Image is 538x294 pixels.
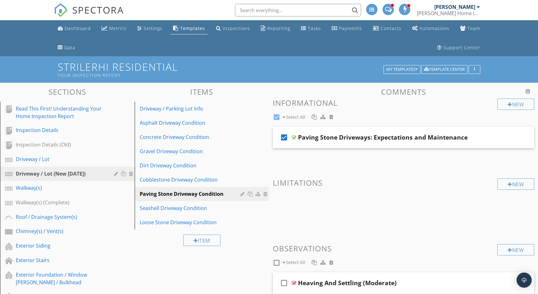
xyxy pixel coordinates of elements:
div: Dashboard [65,25,91,31]
a: Dashboard [55,23,93,34]
h3: Observations [273,244,534,253]
a: Templates [171,23,208,34]
div: Team [467,25,480,31]
div: New [497,99,534,110]
div: Concrete Driveway Condition [140,133,243,141]
a: Support Center [435,42,483,54]
a: Payments [329,23,365,34]
div: Automations [419,25,449,31]
div: Inspection Details (Old) [16,141,105,148]
a: Team [458,23,483,34]
span: SPECTORA [72,3,124,16]
div: Settings [143,25,162,31]
div: Striler Home Inspections, Inc. [417,10,480,16]
div: Contacts [381,25,401,31]
a: Settings [135,23,165,34]
a: Metrics [99,23,129,34]
div: Exterior Stairs [16,256,105,264]
span: Select All [286,114,305,120]
div: Dirt Driveway Condition [140,162,243,169]
a: Contacts [371,23,404,34]
div: Walkway(s) [16,184,105,192]
div: Loose Stone Driveway Condition [140,219,243,226]
i: check_box [279,130,289,145]
div: New [497,178,534,190]
div: My Templates [386,67,418,72]
div: Read This First! Understanding Your Home Inspection Report [16,105,105,120]
h3: Comments [273,87,534,96]
h3: Limitations [273,178,534,187]
div: Exterior Foundation / Window [PERSON_NAME] / Bulkhead [16,271,105,286]
span: Select All [286,259,305,265]
img: The Best Home Inspection Software - Spectora [54,3,68,17]
div: Walkway(s) (Complete) [16,199,105,206]
a: Inspections [213,23,253,34]
div: Payments [339,25,362,31]
div: Tasks [308,25,321,31]
a: Automations (Advanced) [410,23,452,34]
input: Search everything... [235,4,361,16]
a: Template Center [421,66,468,72]
div: Paving Stone Driveway Condition [140,190,243,198]
div: Cobblestone Driveway Condition [140,176,243,183]
div: [PERSON_NAME] [434,4,475,10]
a: SPECTORA [54,9,124,22]
div: Exterior Siding [16,242,105,249]
div: Metrics [109,25,126,31]
div: Reporting [267,25,290,31]
div: Template Center [424,67,465,72]
div: New [497,244,534,255]
button: Template Center [421,65,468,74]
h1: StrilerHI Residential [58,61,480,77]
div: Driveway / Lot (New [DATE]) [16,170,105,177]
a: Tasks [298,23,324,34]
div: Your Inspection Report [58,73,385,78]
div: Data [64,45,75,51]
h3: Items [135,87,269,96]
div: Asphalt Driveway Condition [140,119,243,127]
h3: Informational [273,99,534,107]
div: Inspection Details [16,126,105,134]
div: Roof / Drainage System(s) [16,213,105,221]
i: check_box_outline_blank [279,275,289,291]
div: Driveway / Parking Lot Info [140,105,243,112]
div: Seashell Driveway Condition [140,204,243,212]
div: Heaving And Settling (Moderate) [298,279,397,287]
div: Chimney(s) / Vent(s) [16,227,105,235]
a: Reporting [258,23,293,34]
div: Paving Stone Driveways: Expectations and Maintenance [298,134,468,141]
div: Item [183,235,220,246]
button: My Templates [383,65,420,74]
div: Open Intercom Messenger [517,273,532,288]
div: Driveway / Lot [16,155,105,163]
div: Inspections [223,25,250,31]
div: Gravel Driveway Condition [140,147,243,155]
a: Data [55,42,78,54]
div: Support Center [443,45,480,51]
div: Templates [180,25,205,31]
